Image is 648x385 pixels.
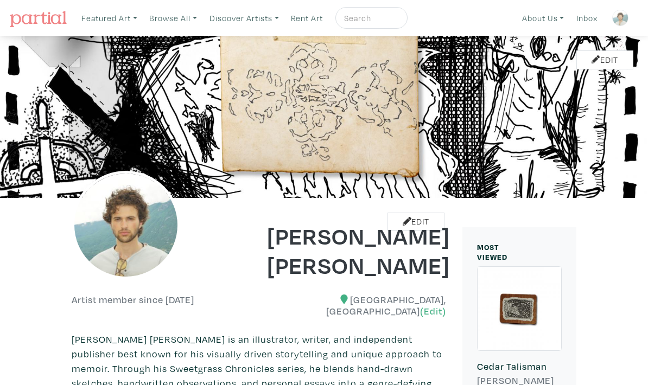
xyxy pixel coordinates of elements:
[477,361,562,373] h6: Cedar Talisman
[343,11,397,25] input: Search
[420,305,446,317] a: (Edit)
[576,50,633,69] a: Edit
[612,10,628,26] img: phpThumb.php
[72,294,194,306] h6: Artist member since [DATE]
[205,7,284,29] a: Discover Artists
[267,294,446,317] h6: [GEOGRAPHIC_DATA], [GEOGRAPHIC_DATA]
[144,7,202,29] a: Browse All
[571,7,602,29] a: Inbox
[286,7,328,29] a: Rent Art
[72,171,180,279] img: phpThumb.php
[477,242,507,262] small: MOST VIEWED
[77,7,142,29] a: Featured Art
[267,221,446,279] h1: [PERSON_NAME] [PERSON_NAME]
[517,7,569,29] a: About Us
